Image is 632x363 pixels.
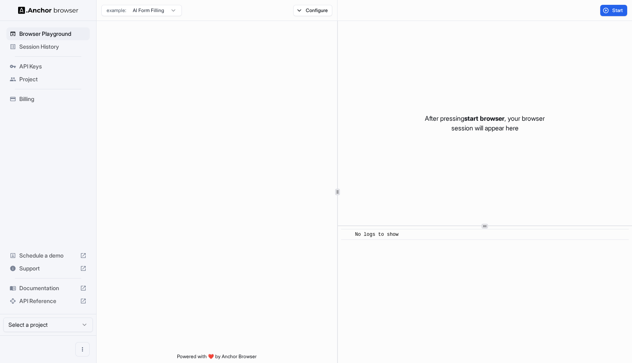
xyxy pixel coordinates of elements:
button: Start [600,5,627,16]
p: After pressing , your browser session will appear here [425,113,545,133]
img: Anchor Logo [18,6,78,14]
div: Documentation [6,282,90,295]
div: Project [6,73,90,86]
span: start browser [464,114,504,122]
span: Schedule a demo [19,252,77,260]
span: Session History [19,43,86,51]
span: API Reference [19,297,77,305]
span: Start [612,7,624,14]
span: Billing [19,95,86,103]
div: API Keys [6,60,90,73]
div: Support [6,262,90,275]
span: ​ [345,231,349,239]
span: Browser Playground [19,30,86,38]
span: Powered with ❤️ by Anchor Browser [177,353,257,363]
span: Documentation [19,284,77,292]
div: Schedule a demo [6,249,90,262]
span: API Keys [19,62,86,70]
button: Configure [293,5,332,16]
button: Open menu [75,342,90,357]
div: Session History [6,40,90,53]
div: Browser Playground [6,27,90,40]
span: example: [107,7,126,14]
span: Project [19,75,86,83]
div: API Reference [6,295,90,307]
div: Billing [6,93,90,105]
span: No logs to show [355,232,398,237]
span: Support [19,264,77,272]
